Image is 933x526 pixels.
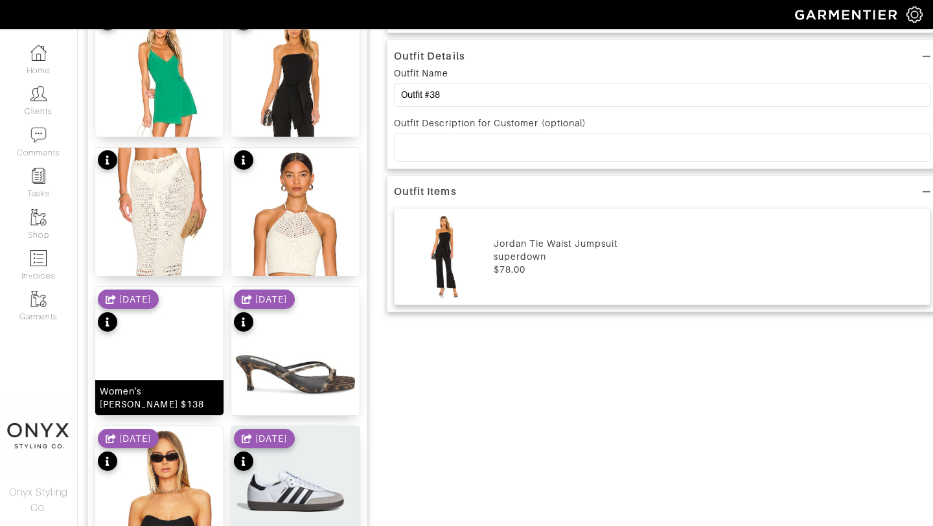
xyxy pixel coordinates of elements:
div: Shared date [234,429,295,448]
img: details [95,148,224,367]
div: See product info [98,290,159,335]
div: [DATE] [119,432,151,445]
div: Outfit Name [394,67,449,80]
div: superdown [494,250,923,263]
img: clients-icon-6bae9207a08558b7cb47a8932f037763ab4055f8c8b6bfacd5dc20c3e0201464.png [30,86,47,102]
div: [DATE] [255,293,287,306]
div: Women's [PERSON_NAME] $138 [100,385,219,411]
div: See product info [234,290,295,335]
div: [DATE] [255,432,287,445]
img: reminder-icon-8004d30b9f0a5d33ae49ab947aed9ed385cf756f9e5892f1edd6e32f2345188e.png [30,168,47,184]
div: [DATE] [119,293,151,306]
div: Outfit Details [394,50,465,63]
img: garmentier-logo-header-white-b43fb05a5012e4ada735d5af1a66efaba907eab6374d6393d1fbf88cb4ef424d.png [789,3,906,26]
img: dashboard-icon-dbcd8f5a0b271acd01030246c82b418ddd0df26cd7fceb0bd07c9910d44c42f6.png [30,45,47,61]
span: Onyx Styling Co. [9,486,69,514]
img: gear-icon-white-bd11855cb880d31180b6d7d6211b90ccbf57a29d726f0c71d8c61bd08dd39cc2.png [906,6,923,23]
div: Outfit Items [394,185,457,198]
div: See product info [98,150,117,173]
img: garments-icon-b7da505a4dc4fd61783c78ac3ca0ef83fa9d6f193b1c9dc38574b1d14d53ca28.png [30,291,47,307]
div: See product info [234,150,253,173]
div: See product info [234,429,295,474]
div: $78.00 [494,263,923,276]
img: Jordan Tie Waist Jumpsuit [401,215,487,298]
div: Shared date [98,290,159,309]
div: See product info [98,429,159,474]
div: Shared date [98,429,159,448]
img: details [231,287,360,458]
img: orders-icon-0abe47150d42831381b5fb84f609e132dff9fe21cb692f30cb5eec754e2cba89.png [30,250,47,266]
img: comment-icon-a0a6a9ef722e966f86d9cbdc48e553b5cf19dbc54f86b18d962a5391bc8f6eb6.png [30,127,47,143]
div: Shared date [234,290,295,309]
img: garments-icon-b7da505a4dc4fd61783c78ac3ca0ef83fa9d6f193b1c9dc38574b1d14d53ca28.png [30,209,47,225]
div: Outfit Description for Customer (optional) [394,117,930,130]
img: details [231,148,360,367]
div: Jordan Tie Waist Jumpsuit [494,237,923,250]
img: details [95,287,224,448]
